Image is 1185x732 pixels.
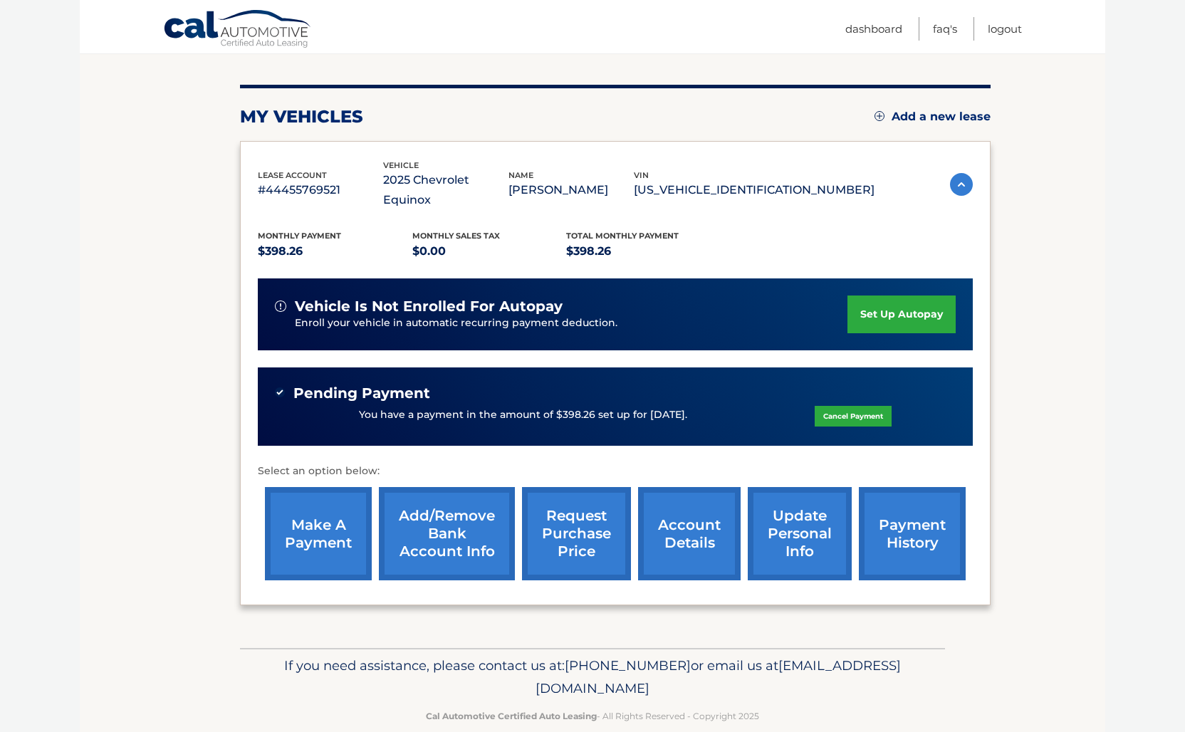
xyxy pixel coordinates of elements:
[383,160,419,170] span: vehicle
[933,17,957,41] a: FAQ's
[275,387,285,397] img: check-green.svg
[859,487,966,580] a: payment history
[249,709,936,723] p: - All Rights Reserved - Copyright 2025
[412,231,500,241] span: Monthly sales Tax
[950,173,973,196] img: accordion-active.svg
[508,170,533,180] span: name
[258,170,327,180] span: lease account
[293,385,430,402] span: Pending Payment
[566,241,721,261] p: $398.26
[565,657,691,674] span: [PHONE_NUMBER]
[258,241,412,261] p: $398.26
[522,487,631,580] a: request purchase price
[258,463,973,480] p: Select an option below:
[359,407,687,423] p: You have a payment in the amount of $398.26 set up for [DATE].
[383,170,508,210] p: 2025 Chevrolet Equinox
[240,106,363,127] h2: my vehicles
[748,487,852,580] a: update personal info
[845,17,902,41] a: Dashboard
[508,180,634,200] p: [PERSON_NAME]
[412,241,567,261] p: $0.00
[258,231,341,241] span: Monthly Payment
[265,487,372,580] a: make a payment
[634,170,649,180] span: vin
[379,487,515,580] a: Add/Remove bank account info
[988,17,1022,41] a: Logout
[566,231,679,241] span: Total Monthly Payment
[275,300,286,312] img: alert-white.svg
[258,180,383,200] p: #44455769521
[815,406,892,427] a: Cancel Payment
[249,654,936,700] p: If you need assistance, please contact us at: or email us at
[426,711,597,721] strong: Cal Automotive Certified Auto Leasing
[163,9,313,51] a: Cal Automotive
[295,298,563,315] span: vehicle is not enrolled for autopay
[536,657,901,696] span: [EMAIL_ADDRESS][DOMAIN_NAME]
[295,315,847,331] p: Enroll your vehicle in automatic recurring payment deduction.
[638,487,741,580] a: account details
[634,180,875,200] p: [US_VEHICLE_IDENTIFICATION_NUMBER]
[875,111,884,121] img: add.svg
[875,110,991,124] a: Add a new lease
[847,296,956,333] a: set up autopay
